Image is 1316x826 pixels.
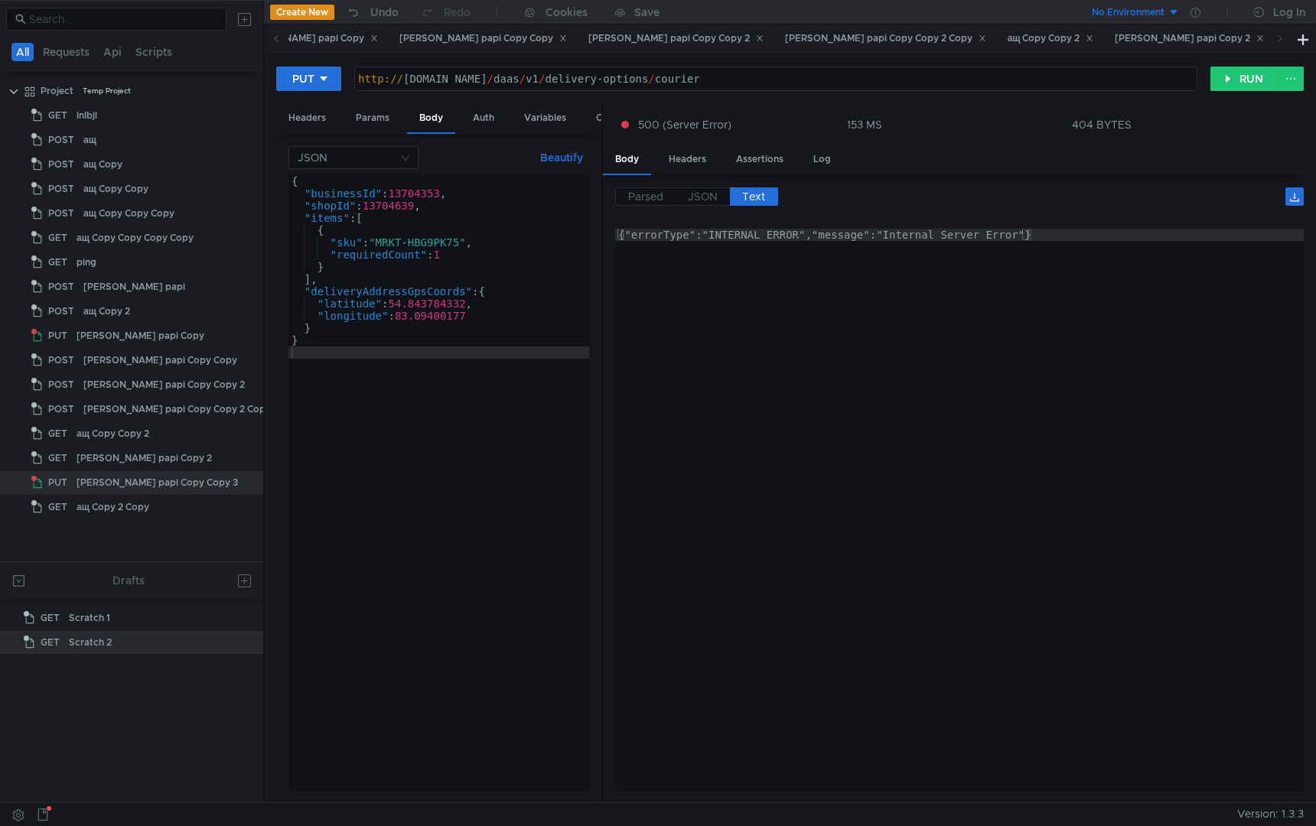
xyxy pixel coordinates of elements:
div: [PERSON_NAME] papi Copy [77,324,204,347]
div: ащ Copy [83,153,122,176]
div: Body [407,104,455,134]
input: Search... [29,11,217,28]
div: Headers [276,104,338,132]
div: [PERSON_NAME] papi Copy Copy 2 Copy [785,31,986,47]
div: [PERSON_NAME] papi Copy [236,31,378,47]
span: Version: 1.3.3 [1237,803,1304,825]
span: POST [48,300,74,323]
button: Scripts [131,43,177,61]
span: GET [48,251,67,274]
button: Api [99,43,126,61]
span: JSON [688,190,718,203]
button: All [11,43,34,61]
span: POST [48,128,74,151]
div: Other [584,104,634,132]
div: Scratch 2 [69,631,112,654]
div: Assertions [724,145,796,174]
div: No Environment [1092,5,1165,20]
div: lnlbjl [77,104,97,127]
button: RUN [1210,67,1279,91]
div: Temp Project [83,80,131,102]
div: 404 BYTES [1072,118,1132,132]
span: GET [41,606,60,629]
div: ащ Copy Copy Copy [83,202,174,225]
div: Cookies [546,3,588,21]
div: [PERSON_NAME] papi Copy 2 [1115,31,1264,47]
div: ащ [83,128,96,151]
span: POST [48,177,74,200]
div: ащ Copy Copy [83,177,148,200]
div: Params [344,104,402,132]
span: GET [48,226,67,249]
span: POST [48,202,74,225]
div: Redo [444,3,471,21]
span: 500 (Server Error) [638,116,731,133]
div: Scratch 1 [69,606,110,629]
div: Drafts [112,571,145,590]
div: Save [634,7,660,18]
span: POST [48,398,74,421]
div: Headers [656,145,718,174]
div: [PERSON_NAME] papi Copy Copy 3 [77,471,238,494]
span: POST [48,373,74,396]
div: Log In [1273,3,1305,21]
div: Log [801,145,843,174]
button: Undo [334,1,409,24]
div: ащ Copy Copy Copy Copy [77,226,194,249]
div: [PERSON_NAME] papi Copy Copy 2 [83,373,245,396]
button: Beautify [534,148,589,167]
div: PUT [292,70,314,87]
span: GET [48,422,67,445]
div: ащ Copy 2 Copy [77,496,149,519]
div: [PERSON_NAME] papi Copy 2 [77,447,212,470]
span: GET [48,104,67,127]
span: GET [48,447,67,470]
span: PUT [48,471,67,494]
div: [PERSON_NAME] papi Copy Copy [399,31,567,47]
div: ащ Copy 2 [83,300,130,323]
div: Body [603,145,651,175]
div: Variables [512,104,578,132]
span: Text [742,190,765,203]
div: ащ Copy Copy 2 [77,422,149,445]
div: 153 MS [847,118,882,132]
span: GET [48,496,67,519]
div: [PERSON_NAME] papi [83,275,185,298]
div: Auth [461,104,507,132]
div: Project [41,80,73,102]
div: [PERSON_NAME] papi Copy Copy 2 Copy [83,398,271,421]
span: Parsed [628,190,663,203]
div: ащ Copy Copy 2 [1008,31,1094,47]
div: [PERSON_NAME] papi Copy Copy 2 [588,31,764,47]
div: Undo [370,3,399,21]
div: [PERSON_NAME] papi Copy Copy [83,349,237,372]
span: POST [48,153,74,176]
div: ping [77,251,96,274]
span: POST [48,349,74,372]
button: Create New [270,5,334,20]
button: Redo [409,1,481,24]
button: PUT [276,67,341,91]
span: POST [48,275,74,298]
span: GET [41,631,60,654]
span: PUT [48,324,67,347]
button: Requests [38,43,94,61]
